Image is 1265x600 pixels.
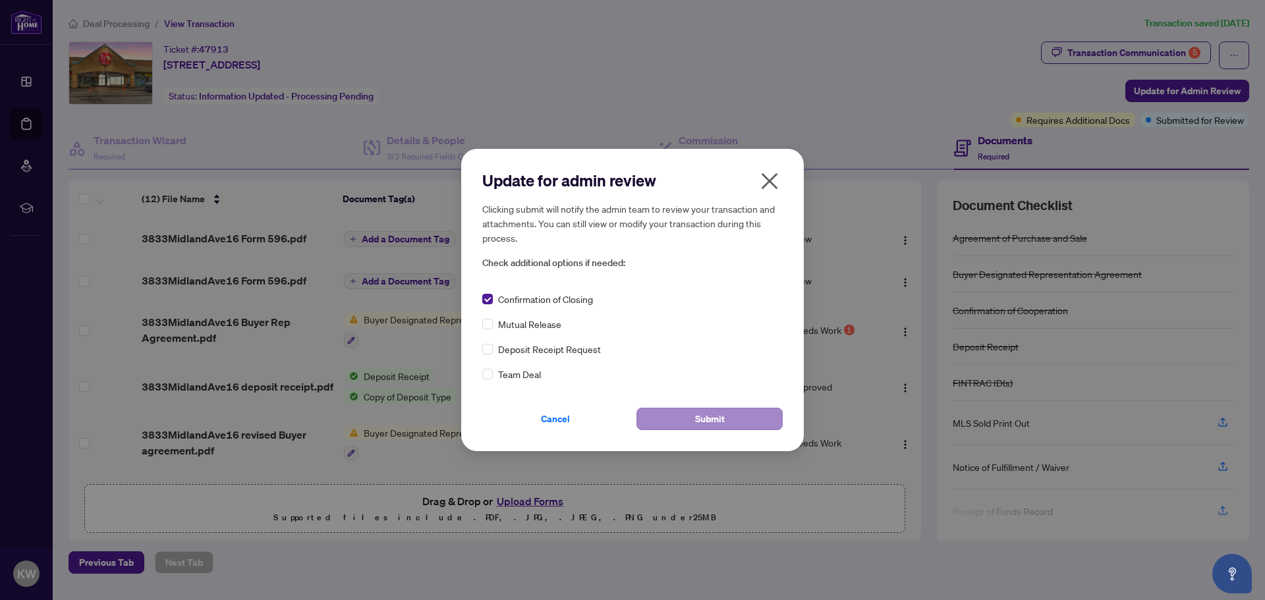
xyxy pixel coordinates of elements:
[498,342,601,356] span: Deposit Receipt Request
[482,170,783,191] h2: Update for admin review
[695,408,725,429] span: Submit
[541,408,570,429] span: Cancel
[1212,554,1252,593] button: Open asap
[482,256,783,271] span: Check additional options if needed:
[759,171,780,192] span: close
[482,408,629,430] button: Cancel
[482,202,783,245] h5: Clicking submit will notify the admin team to review your transaction and attachments. You can st...
[636,408,783,430] button: Submit
[498,317,561,331] span: Mutual Release
[498,367,541,381] span: Team Deal
[498,292,593,306] span: Confirmation of Closing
